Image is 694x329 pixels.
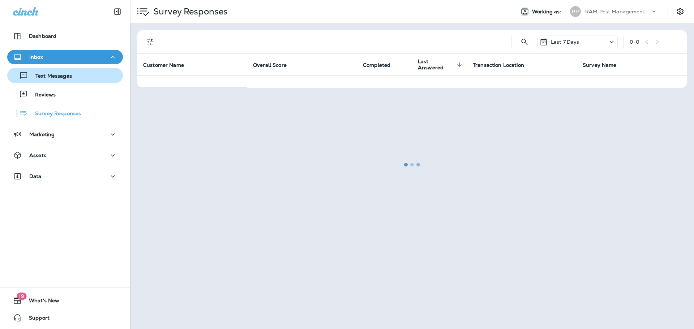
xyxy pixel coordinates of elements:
[17,293,26,300] span: 19
[29,131,55,137] p: Marketing
[29,33,56,39] p: Dashboard
[29,152,46,158] p: Assets
[7,127,123,142] button: Marketing
[22,315,50,324] span: Support
[7,148,123,163] button: Assets
[28,92,56,99] p: Reviews
[7,105,123,121] button: Survey Responses
[7,68,123,83] button: Text Messages
[7,50,123,64] button: Inbox
[22,298,59,306] span: What's New
[107,4,128,19] button: Collapse Sidebar
[28,73,72,80] p: Text Messages
[7,311,123,325] button: Support
[7,29,123,43] button: Dashboard
[7,87,123,102] button: Reviews
[7,293,123,308] button: 19What's New
[29,54,43,60] p: Inbox
[7,169,123,183] button: Data
[29,173,42,179] p: Data
[28,111,81,117] p: Survey Responses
